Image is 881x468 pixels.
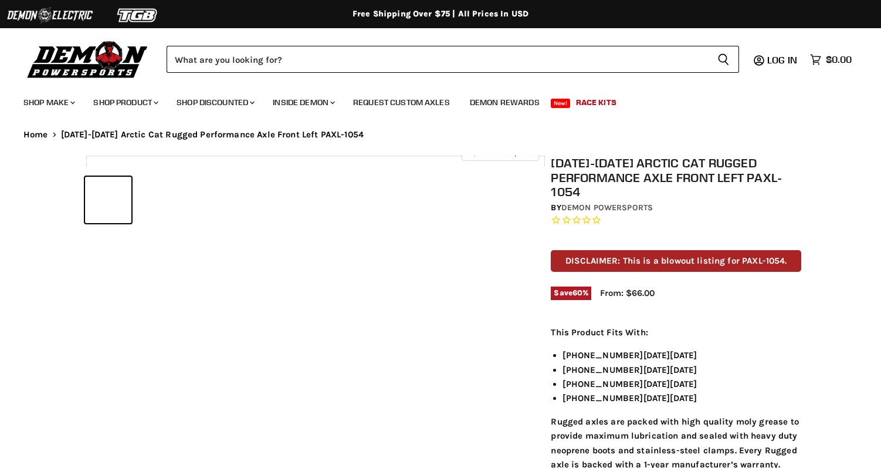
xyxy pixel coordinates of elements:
[563,391,801,405] li: [PHONE_NUMBER][DATE][DATE]
[167,46,708,73] input: Search
[551,214,801,227] span: Rated 0.0 out of 5 stars 0 reviews
[563,363,801,377] li: [PHONE_NUMBER][DATE][DATE]
[551,99,571,108] span: New!
[551,325,801,339] p: This Product Fits With:
[167,46,739,73] form: Product
[467,148,533,157] span: Click to expand
[551,156,801,199] h1: [DATE]-[DATE] Arctic Cat Rugged Performance Axle Front Left PAXL-1054
[264,90,342,115] a: Inside Demon
[23,130,48,140] a: Home
[551,250,801,272] p: DISCLAIMER: This is a blowout listing for PAXL-1054.
[84,90,165,115] a: Shop Product
[551,287,591,299] span: Save %
[85,177,131,223] button: 1998-2001 Arctic Cat Rugged Performance Axle Front Left PAXL-1054 thumbnail
[15,86,849,115] ul: Main menu
[551,201,801,214] div: by
[767,54,797,66] span: Log in
[762,55,804,65] a: Log in
[567,90,625,115] a: Race Kits
[461,90,548,115] a: Demon Rewards
[561,203,653,213] a: Demon Powersports
[826,54,852,65] span: $0.00
[15,90,82,115] a: Shop Make
[6,4,94,26] img: Demon Electric Logo 2
[563,377,801,391] li: [PHONE_NUMBER][DATE][DATE]
[23,38,152,80] img: Demon Powersports
[708,46,739,73] button: Search
[563,348,801,362] li: [PHONE_NUMBER][DATE][DATE]
[344,90,459,115] a: Request Custom Axles
[804,51,858,68] a: $0.00
[61,130,364,140] span: [DATE]-[DATE] Arctic Cat Rugged Performance Axle Front Left PAXL-1054
[600,288,655,298] span: From: $66.00
[168,90,262,115] a: Shop Discounted
[94,4,182,26] img: TGB Logo 2
[572,288,582,297] span: 60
